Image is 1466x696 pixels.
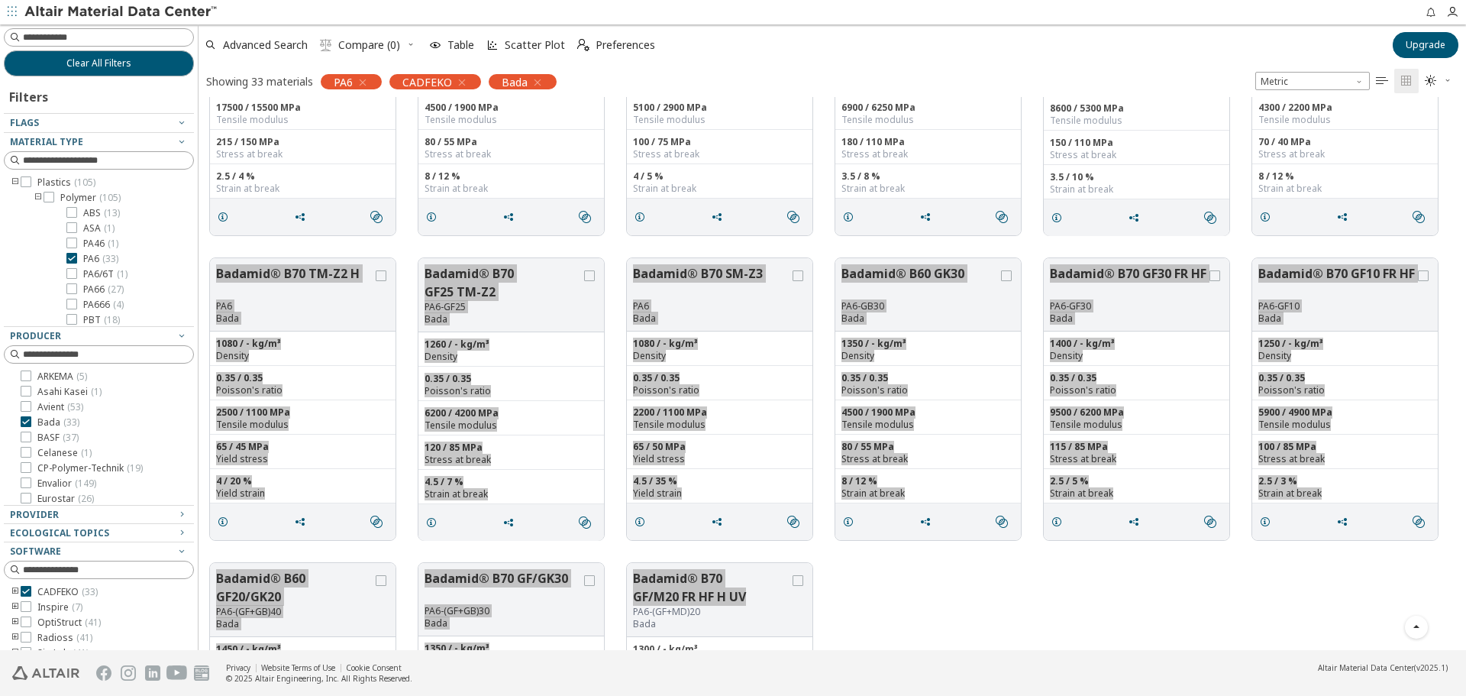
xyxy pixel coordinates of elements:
span: PA66 [83,283,124,296]
span: Compare (0) [338,40,400,50]
i:  [787,211,799,223]
i: toogle group [10,176,21,189]
button: Badamid® B70 GF30 FR HF [1050,264,1206,300]
div: 2.5 / 3 % [1258,475,1432,487]
button: Similar search [1406,202,1438,232]
div: 65 / 45 MPa [216,441,389,453]
div: Strain at break [633,183,806,195]
div: Tensile modulus [216,114,389,126]
div: 4 / 5 % [633,170,806,183]
button: Details [210,507,242,537]
button: Similar search [1197,507,1229,537]
span: Upgrade [1406,39,1445,51]
span: PA6/6T [83,268,128,280]
button: Similar search [363,507,396,537]
span: ( 27 ) [108,283,124,296]
span: Eurostar [37,493,94,505]
div: 1300 / - kg/m³ [633,643,806,656]
button: Share [1329,202,1361,232]
span: Inspire [37,601,82,613]
button: Share [704,507,736,537]
div: 8600 / 5300 MPa [1050,102,1223,115]
span: ( 149 ) [75,477,96,490]
i:  [996,516,1008,528]
button: Flags [4,114,194,132]
div: 5100 / 2900 MPa [633,102,806,114]
button: Share [912,507,945,537]
div: 4.5 / 35 % [633,475,806,487]
span: Avient [37,401,83,413]
div: 1080 / - kg/m³ [216,338,389,350]
button: Ecological Topics [4,524,194,542]
span: Flags [10,116,39,129]
button: Share [287,507,319,537]
div: Unit System [1255,72,1370,90]
div: 1260 / - kg/m³ [425,338,598,351]
span: ( 37 ) [63,431,79,444]
div: Tensile modulus [216,419,389,431]
button: Similar search [780,202,812,232]
div: Yield strain [216,487,389,500]
div: 1450 / - kg/m³ [216,643,389,656]
div: PA6-(GF+GB)40 [216,606,373,618]
span: Preferences [596,40,655,50]
button: Badamid® B70 GF/GK30 [425,569,581,605]
i: toogle group [10,632,21,644]
span: ( 33 ) [82,585,98,598]
img: Altair Material Data Center [24,5,219,20]
div: Density [1258,350,1432,362]
div: Yield strain [633,487,806,500]
div: Poisson's ratio [841,384,1015,397]
div: 8 / 12 % [425,170,598,183]
div: Tensile modulus [1258,419,1432,431]
div: Stress at break [1258,148,1432,160]
button: Similar search [780,507,812,537]
div: PA6-GF25 [425,301,581,313]
div: 80 / 55 MPa [841,441,1015,453]
span: CP-Polymer-Technik [37,462,143,474]
div: Stress at break [216,148,389,160]
div: 4300 / 2200 MPa [1258,102,1432,114]
button: Badamid® B70 GF10 FR HF [1258,264,1415,300]
i:  [370,211,383,223]
div: 1250 / - kg/m³ [1258,338,1432,350]
button: Share [912,202,945,232]
div: Strain at break [841,183,1015,195]
div: 115 / 85 MPa [1050,441,1223,453]
span: Scatter Plot [505,40,565,50]
div: 3.5 / 10 % [1050,171,1223,183]
span: ( 7 ) [72,601,82,613]
div: Tensile modulus [633,114,806,126]
div: Tensile modulus [425,419,598,432]
span: PA666 [83,299,124,311]
button: Upgrade [1393,32,1458,58]
div: (v2025.1) [1318,662,1448,673]
div: Stress at break [1050,453,1223,465]
p: Bada [1050,312,1206,325]
div: PA6-(GF+MD)20 [633,606,790,618]
div: 4500 / 1900 MPa [425,102,598,114]
div: Strain at break [1050,183,1223,196]
i: toogle group [10,647,21,659]
span: PA46 [83,238,118,250]
a: Website Terms of Use [261,662,335,673]
div: Showing 33 materials [206,74,313,89]
span: PA6 [334,75,353,89]
button: Producer [4,327,194,345]
button: Similar search [1197,202,1229,233]
button: Share [496,507,528,538]
i:  [1204,212,1216,224]
div: 5900 / 4900 MPa [1258,406,1432,419]
span: SimLab [37,647,89,659]
button: Details [1044,507,1076,537]
div: Strain at break [216,183,389,195]
span: ( 19 ) [127,461,143,474]
div: Tensile modulus [1050,419,1223,431]
i: toogle group [10,586,21,598]
div: PA6-GF10 [1258,300,1415,312]
div: Poisson's ratio [1050,384,1223,397]
i: toogle group [10,601,21,613]
button: Share [1121,507,1153,537]
span: PBT [83,314,120,326]
div: 65 / 50 MPa [633,441,806,453]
